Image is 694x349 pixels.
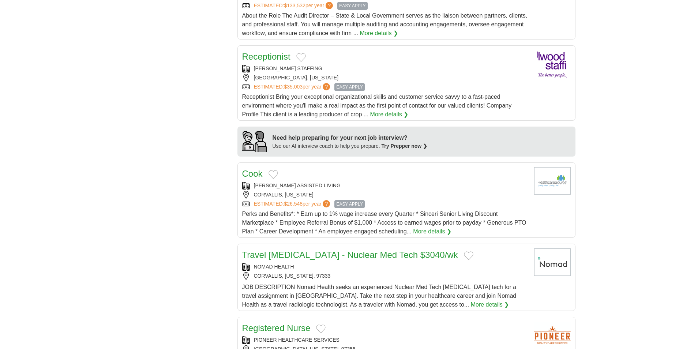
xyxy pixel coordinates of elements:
button: Add to favorite jobs [464,251,473,260]
button: Add to favorite jobs [296,53,306,62]
div: [PERSON_NAME] ASSISTED LIVING [242,182,528,189]
span: ? [323,83,330,90]
a: ESTIMATED:$133,532per year? [254,2,335,10]
a: [PERSON_NAME] STAFFING [254,65,322,71]
a: More details ❯ [413,227,451,236]
img: Elwood Staffing logo [534,50,571,78]
a: Travel [MEDICAL_DATA] - Nuclear Med Tech $3040/wk [242,250,458,260]
a: More details ❯ [370,110,409,119]
img: Nomad Health logo [534,248,571,276]
button: Add to favorite jobs [269,170,278,179]
span: Perks and Benefits*: * Earn up to 1% wage increase every Quarter * Sinceri Senior Living Discount... [242,211,526,234]
span: Receptionist Bring your exceptional organizational skills and customer service savvy to a fast-pa... [242,94,512,117]
span: $26,548 [284,201,303,207]
span: EASY APPLY [337,2,367,10]
button: Add to favorite jobs [316,324,326,333]
a: Cook [242,169,263,179]
span: EASY APPLY [334,83,364,91]
div: Need help preparing for your next job interview? [273,134,428,142]
a: NOMAD HEALTH [254,264,294,270]
img: Company logo [534,167,571,195]
div: [GEOGRAPHIC_DATA], [US_STATE] [242,74,528,82]
span: ? [323,200,330,207]
a: More details ❯ [360,29,398,38]
a: ESTIMATED:$35,003per year? [254,83,332,91]
div: Use our AI interview coach to help you prepare. [273,142,428,150]
span: JOB DESCRIPTION Nomad Health seeks an experienced Nuclear Med Tech [MEDICAL_DATA] tech for a trav... [242,284,517,308]
div: CORVALLIS, [US_STATE] [242,191,528,199]
span: EASY APPLY [334,200,364,208]
span: $133,532 [284,3,305,8]
span: ? [326,2,333,9]
img: Company logo [534,322,571,349]
span: About the Role The Audit Director – State & Local Government serves as the liaison between partne... [242,12,528,36]
a: ESTIMATED:$26,548per year? [254,200,332,208]
a: Try Prepper now ❯ [382,143,428,149]
a: Receptionist [242,52,290,61]
a: Registered Nurse [242,323,311,333]
a: More details ❯ [471,300,509,309]
div: PIONEER HEALTHCARE SERVICES [242,336,528,344]
div: CORVALLIS, [US_STATE], 97333 [242,272,528,280]
span: $35,003 [284,84,303,90]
